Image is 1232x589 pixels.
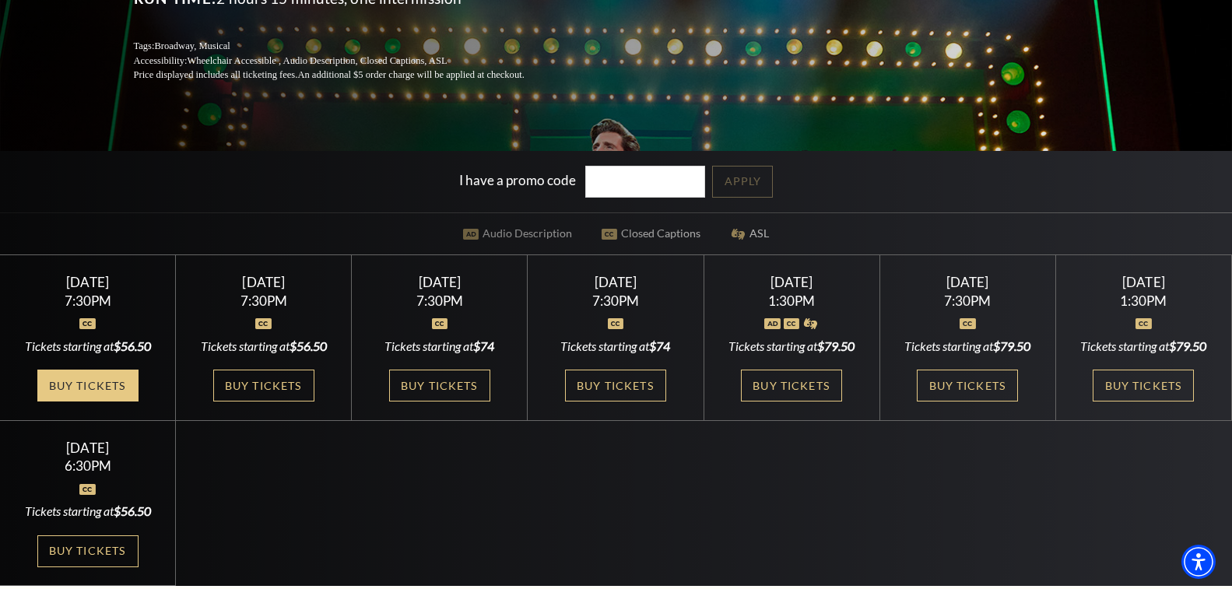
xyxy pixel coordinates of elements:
[134,68,562,82] p: Price displayed includes all ticketing fees.
[1075,294,1213,307] div: 1:30PM
[134,39,562,54] p: Tags:
[1093,370,1194,401] a: Buy Tickets
[459,172,576,188] label: I have a promo code
[565,370,666,401] a: Buy Tickets
[37,370,139,401] a: Buy Tickets
[546,338,685,355] div: Tickets starting at
[19,503,157,520] div: Tickets starting at
[19,440,157,456] div: [DATE]
[19,274,157,290] div: [DATE]
[1075,274,1213,290] div: [DATE]
[389,370,490,401] a: Buy Tickets
[213,370,314,401] a: Buy Tickets
[290,338,327,353] span: $56.50
[993,338,1030,353] span: $79.50
[722,338,861,355] div: Tickets starting at
[114,338,151,353] span: $56.50
[1169,338,1206,353] span: $79.50
[195,274,333,290] div: [DATE]
[817,338,855,353] span: $79.50
[37,535,139,567] a: Buy Tickets
[1075,338,1213,355] div: Tickets starting at
[297,69,524,80] span: An additional $5 order charge will be applied at checkout.
[195,294,333,307] div: 7:30PM
[546,274,685,290] div: [DATE]
[898,338,1037,355] div: Tickets starting at
[370,338,509,355] div: Tickets starting at
[898,274,1037,290] div: [DATE]
[154,40,230,51] span: Broadway, Musical
[370,294,509,307] div: 7:30PM
[187,55,447,66] span: Wheelchair Accessible , Audio Description, Closed Captions, ASL
[19,294,157,307] div: 7:30PM
[1181,545,1216,579] div: Accessibility Menu
[722,274,861,290] div: [DATE]
[19,459,157,472] div: 6:30PM
[473,338,494,353] span: $74
[741,370,842,401] a: Buy Tickets
[649,338,670,353] span: $74
[546,294,685,307] div: 7:30PM
[19,338,157,355] div: Tickets starting at
[917,370,1018,401] a: Buy Tickets
[134,54,562,68] p: Accessibility:
[898,294,1037,307] div: 7:30PM
[370,274,509,290] div: [DATE]
[114,503,151,518] span: $56.50
[195,338,333,355] div: Tickets starting at
[722,294,861,307] div: 1:30PM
